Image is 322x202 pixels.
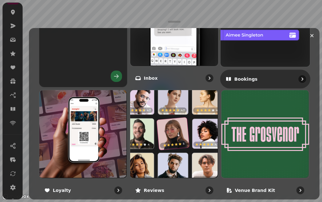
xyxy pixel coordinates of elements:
a: Mapbox logo [2,193,30,200]
svg: go to [206,75,213,81]
p: Venue brand kit [235,187,275,193]
svg: go to [115,187,121,193]
p: Inbox [144,75,158,81]
svg: go to [206,187,213,193]
button: Close drawer [307,31,317,41]
svg: go to [297,187,303,193]
p: Loyalty [53,187,71,193]
svg: go to [299,76,305,82]
a: ReviewsReviews [130,90,218,199]
a: LoyaltyLoyalty [39,90,127,199]
p: Bookings [234,76,258,82]
img: Loyalty [39,89,126,177]
a: Venue brand kitVenue brand kit [221,90,309,199]
img: aHR0cHM6Ly9maWxlcy5zdGFtcGVkZS5haS80NDI4MTdhYi1hMGQ4LTQ4ODQtODczZi00M2JiZTY4NDQzMWEvbWVkaWEvNWQ5Y... [221,90,309,178]
p: Reviews [144,187,164,193]
img: Reviews [130,89,217,177]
